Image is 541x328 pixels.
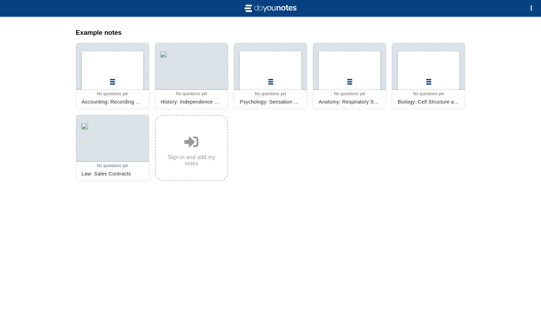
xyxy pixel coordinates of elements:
div: History: Independence War of America [158,96,225,107]
img: svg+xml;base64,CiAgICAgIDxzdmcgdmlld0JveD0iLTIgLTIgMjAgNCIgeG1sbnM9Imh0dHA6Ly93d3cudzMub3JnLzIwMD... [243,3,299,14]
span: No questions yet [176,91,207,96]
div: Anatomy: Respiratory System [316,96,383,107]
a: Sign in and add my notes [155,115,228,181]
div: Biology: Cell Structure and Function [395,96,462,107]
a: No questions yetPsychology: Sensation and Perception [234,43,307,109]
a: No questions yetHistory: Independence War of America [155,43,228,109]
span: No questions yet [97,91,128,96]
span: No questions yet [413,91,444,96]
div: Law: Sales Contracts [79,168,146,179]
a: No questions yetAccounting: Recording Transactions [76,43,149,109]
span: No questions yet [334,91,365,96]
h3: Example notes [76,29,466,36]
div: Accounting: Recording Transactions [79,96,146,107]
a: No questions yetAnatomy: Respiratory System [313,43,386,109]
div: Psychology: Sensation and Perception [237,96,304,107]
span: No questions yet [97,163,128,168]
a: No questions yetBiology: Cell Structure and Function [392,43,465,109]
span: Sign in and add my notes [161,154,222,167]
a: No questions yetLaw: Sales Contracts [76,115,149,181]
span: No questions yet [255,91,286,96]
button: Options [524,1,538,15]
